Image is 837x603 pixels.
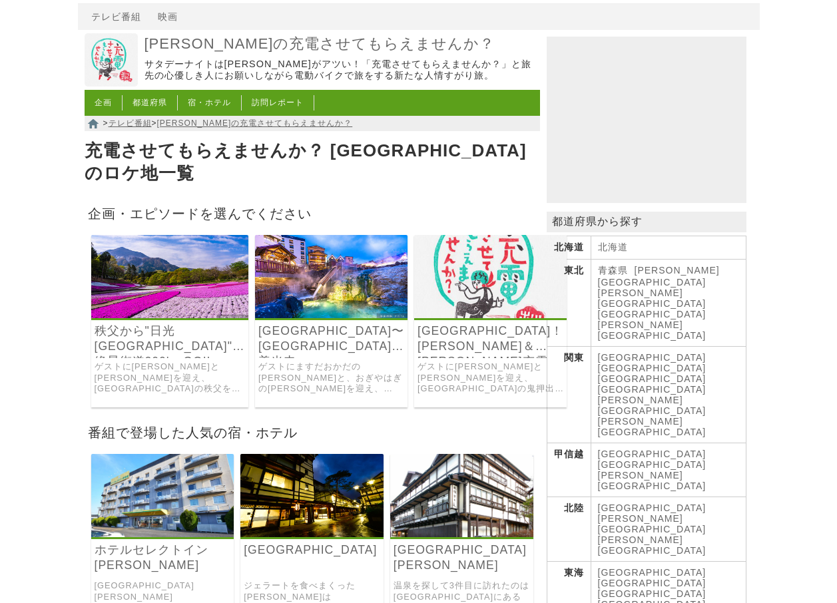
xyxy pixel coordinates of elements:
[547,347,591,443] th: 関東
[598,265,628,276] a: 青森県
[144,35,537,54] a: [PERSON_NAME]の充電させてもらえませんか？
[598,395,706,416] a: [PERSON_NAME][GEOGRAPHIC_DATA]
[598,427,706,437] a: [GEOGRAPHIC_DATA]
[91,235,248,318] img: 出川哲朗の充電させてもらえませんか？ 桜満開の秩父から目指せ“日光東照宮"200キロ! ですが菊地亜美免許とりたてでヤバいよ×2
[91,309,248,320] a: 出川哲朗の充電させてもらえませんか？ 桜満開の秩父から目指せ“日光東照宮"200キロ! ですが菊地亜美免許とりたてでヤバいよ×2
[598,288,706,309] a: [PERSON_NAME][GEOGRAPHIC_DATA]
[598,384,706,395] a: [GEOGRAPHIC_DATA]
[598,352,706,363] a: [GEOGRAPHIC_DATA]
[418,323,563,354] a: [GEOGRAPHIC_DATA]！[PERSON_NAME]＆[PERSON_NAME]充電SP
[85,77,138,89] a: 出川哲朗の充電させてもらえませんか？
[255,309,408,320] a: 出川哲朗の充電させてもらえませんか？ 草津温泉から渋温泉に善光寺と“絶景信州”目指せ上田城145キロ！ですがワォ岡田に小木さんも登場でヤバいよ²SP
[240,454,384,537] img: 草津温泉 大阪屋
[598,309,706,319] a: [GEOGRAPHIC_DATA]
[85,136,540,188] h1: 充電させてもらえませんか？ [GEOGRAPHIC_DATA]のロケ地一覧
[547,236,591,260] th: 北海道
[258,361,404,395] a: ゲストにますだおかだの[PERSON_NAME]と、おぎやはぎの[PERSON_NAME]を迎え、[GEOGRAPHIC_DATA]を出発して[GEOGRAPHIC_DATA]・善光寺を経由して...
[258,323,404,354] a: [GEOGRAPHIC_DATA]〜[GEOGRAPHIC_DATA]・善光寺・[PERSON_NAME]、信州145キロ
[252,98,304,107] a: 訪問レポート
[598,319,706,341] a: [PERSON_NAME][GEOGRAPHIC_DATA]
[95,542,231,573] a: ホテルセレクトイン[PERSON_NAME]
[598,513,706,534] a: [PERSON_NAME][GEOGRAPHIC_DATA]
[85,421,540,444] h2: 番組で登場した人気の宿・ホテル
[85,33,138,87] img: 出川哲朗の充電させてもらえませんか？
[394,542,530,573] a: [GEOGRAPHIC_DATA][PERSON_NAME]
[598,588,706,599] a: [GEOGRAPHIC_DATA]
[598,363,706,373] a: [GEOGRAPHIC_DATA]
[95,98,112,107] a: 企画
[95,361,245,395] a: ゲストに[PERSON_NAME]と[PERSON_NAME]を迎え、[GEOGRAPHIC_DATA]の秩父をスタートし[GEOGRAPHIC_DATA]の[GEOGRAPHIC_DATA]、...
[598,459,706,470] a: [GEOGRAPHIC_DATA]
[85,202,540,225] h2: 企画・エピソードを選んでください
[255,235,408,318] img: 出川哲朗の充電させてもらえませんか？ 草津温泉から渋温泉に善光寺と“絶景信州”目指せ上田城145キロ！ですがワォ岡田に小木さんも登場でヤバいよ²SP
[414,235,567,318] img: 出川哲朗の充電させてもらえませんか？ 群馬温泉街道を106キロ！絶景”鬼押出し園”から草津＆伊香保ぬけてゴールはパワスポ”水沢観世音”！ですが初登場の織田信成＆ウエンツがパワー全開でヤバいよヤバ...
[547,212,746,232] p: 都道府県から探す
[144,59,537,82] p: サタデーナイトは[PERSON_NAME]がアツい！「充電させてもらえませんか？」と旅先の心優しき人にお願いしながら電動バイクで旅をする新たな人情すがり旅。
[598,578,706,588] a: [GEOGRAPHIC_DATA]
[91,11,141,22] a: テレビ番組
[109,118,152,128] a: テレビ番組
[390,528,533,539] a: 草津温泉 古久長旅館
[598,373,706,384] a: [GEOGRAPHIC_DATA]
[244,542,380,558] a: [GEOGRAPHIC_DATA]
[547,443,591,497] th: 甲信越
[547,260,591,347] th: 東北
[158,11,178,22] a: 映画
[95,323,245,354] a: 秩父から"日光[GEOGRAPHIC_DATA]"へ絶景街道200kmGO!!
[598,502,706,513] a: [GEOGRAPHIC_DATA]
[547,497,591,562] th: 北陸
[188,98,231,107] a: 宿・ホテル
[547,37,746,203] iframe: Advertisement
[240,528,384,539] a: 草津温泉 大阪屋
[598,470,706,491] a: [PERSON_NAME][GEOGRAPHIC_DATA]
[598,265,720,288] a: [PERSON_NAME][GEOGRAPHIC_DATA]
[91,528,234,539] a: ホテルセレクトイン伊勢崎
[85,116,540,131] nav: > >
[598,534,706,556] a: [PERSON_NAME][GEOGRAPHIC_DATA]
[157,118,353,128] a: [PERSON_NAME]の充電させてもらえませんか？
[390,454,533,537] img: 草津温泉 古久長旅館
[414,309,567,320] a: 出川哲朗の充電させてもらえませんか？ 群馬温泉街道を106キロ！絶景”鬼押出し園”から草津＆伊香保ぬけてゴールはパワスポ”水沢観世音”！ですが初登場の織田信成＆ウエンツがパワー全開でヤバいよヤバ...
[91,454,234,537] img: ホテルセレクトイン伊勢崎
[418,361,563,395] a: ゲストに[PERSON_NAME]と[PERSON_NAME]を迎え、[GEOGRAPHIC_DATA]の鬼押出し園からパワースポットの[PERSON_NAME]観世音を目指した[GEOGRAP...
[133,98,167,107] a: 都道府県
[598,449,706,459] a: [GEOGRAPHIC_DATA]
[598,567,706,578] a: [GEOGRAPHIC_DATA]
[598,416,683,427] a: [PERSON_NAME]
[598,242,628,252] a: 北海道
